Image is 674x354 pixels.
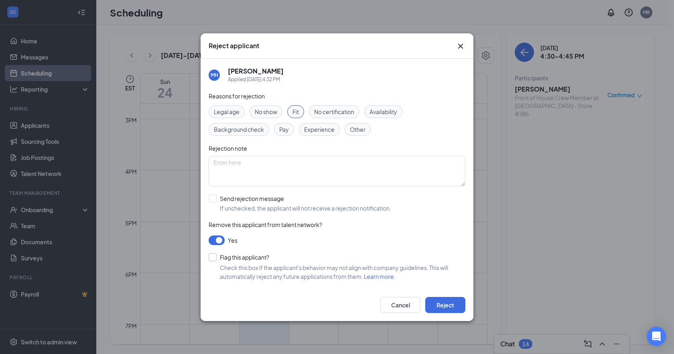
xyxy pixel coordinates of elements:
[292,107,299,116] span: Fit
[369,107,397,116] span: Availability
[228,67,284,76] h5: [PERSON_NAME]
[350,125,365,134] span: Other
[228,76,284,84] div: Applied [DATE] 4:32 PM
[304,125,335,134] span: Experience
[214,107,240,116] span: Legal age
[209,41,259,50] h3: Reject applicant
[380,297,420,313] button: Cancel
[279,125,289,134] span: Pay
[456,41,465,51] button: Close
[209,145,247,152] span: Rejection note
[209,221,322,228] span: Remove this applicant from talent network?
[425,297,465,313] button: Reject
[647,327,666,346] div: Open Intercom Messenger
[314,107,354,116] span: No certification
[364,273,396,280] a: Learn more.
[255,107,277,116] span: No show
[456,41,465,51] svg: Cross
[228,235,238,245] span: Yes
[220,264,448,280] span: Check this box if the applicant's behavior may not align with company guidelines. This will autom...
[209,92,265,100] span: Reasons for rejection
[214,125,264,134] span: Background check
[211,72,218,78] div: MH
